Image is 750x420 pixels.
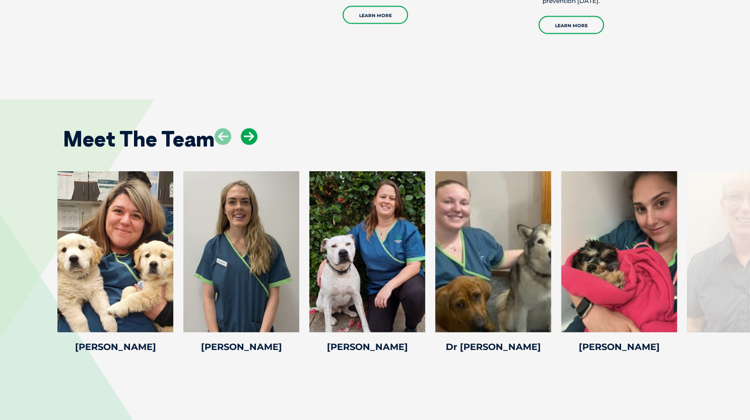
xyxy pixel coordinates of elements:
a: Learn More [343,6,408,24]
h4: [PERSON_NAME] [183,342,299,352]
a: Learn More [538,16,604,34]
h2: Meet The Team [63,128,215,150]
h4: [PERSON_NAME] [309,342,425,352]
h4: Dr [PERSON_NAME] [435,342,551,352]
h4: [PERSON_NAME] [561,342,677,352]
h4: [PERSON_NAME] [57,342,173,352]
